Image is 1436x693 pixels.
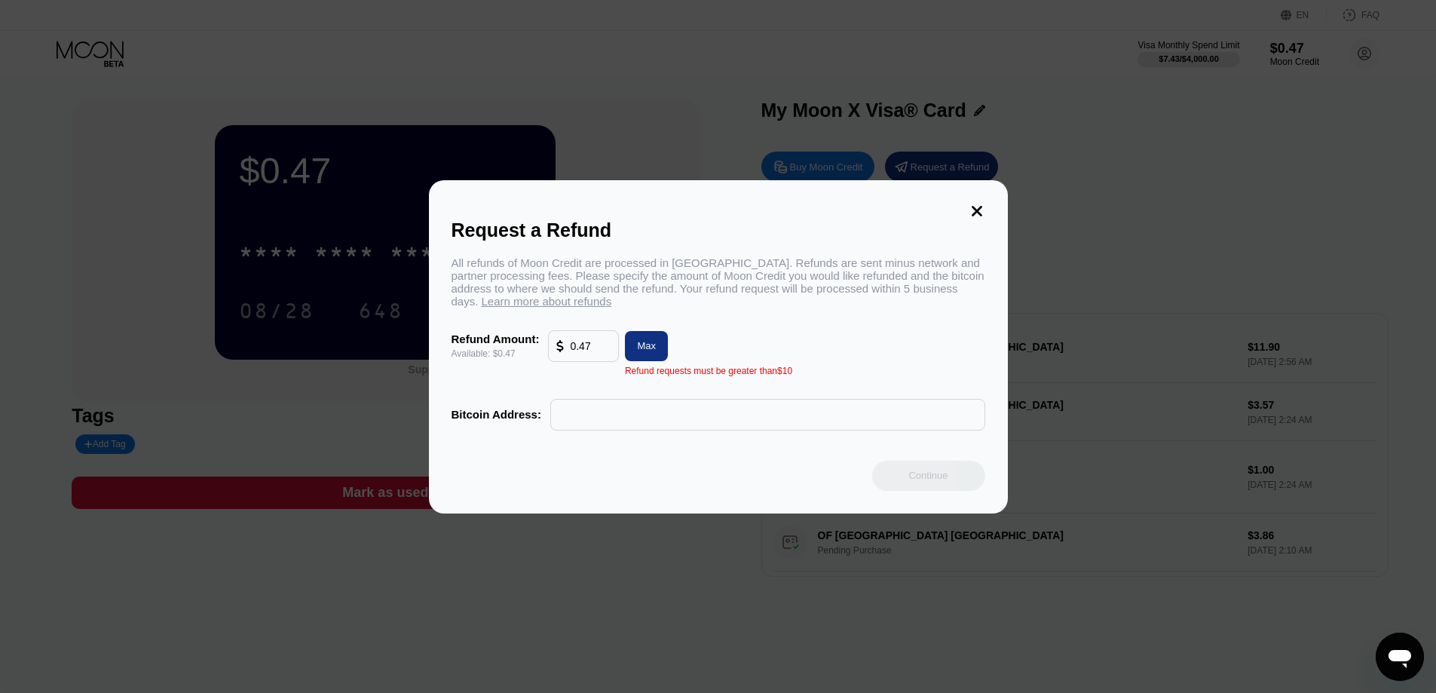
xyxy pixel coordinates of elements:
[637,339,656,352] div: Max
[452,333,540,345] div: Refund Amount:
[452,408,541,421] div: Bitcoin Address:
[625,366,792,376] div: Refund requests must be greater than $10
[619,331,668,361] div: Max
[1376,633,1424,681] iframe: Button to launch messaging window, conversation in progress
[482,295,612,308] span: Learn more about refunds
[452,348,540,359] div: Available: $0.47
[452,256,985,308] div: All refunds of Moon Credit are processed in [GEOGRAPHIC_DATA]. Refunds are sent minus network and...
[452,219,985,241] div: Request a Refund
[570,331,611,361] input: 10.00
